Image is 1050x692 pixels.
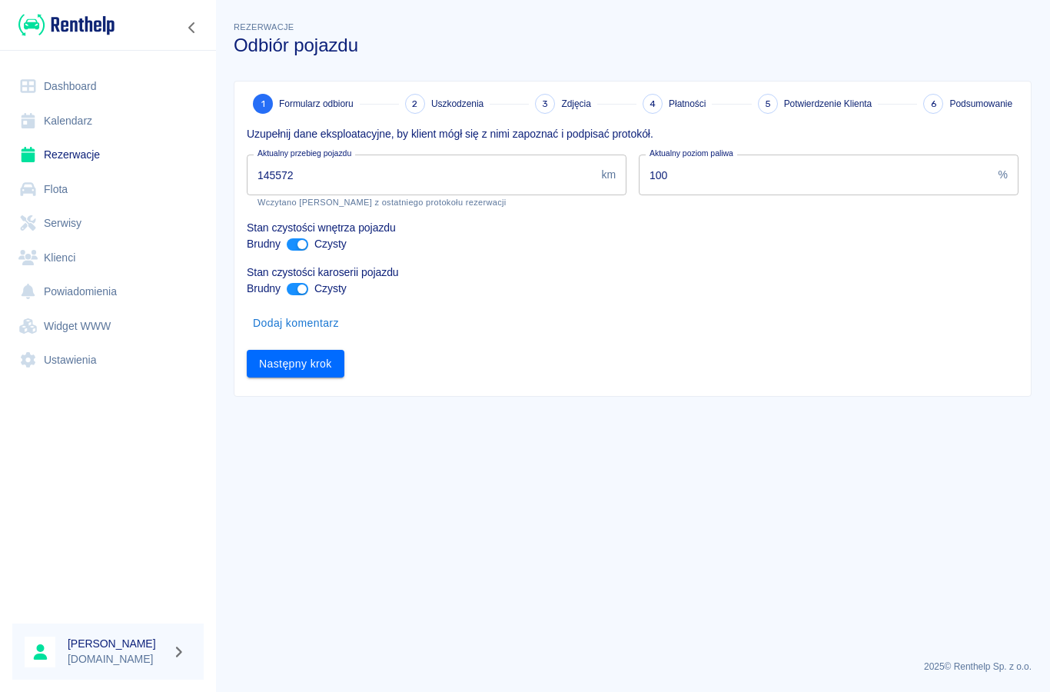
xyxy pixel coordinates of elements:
[247,281,281,297] p: Brudny
[234,660,1032,674] p: 2025 © Renthelp Sp. z o.o.
[234,22,294,32] span: Rezerwacje
[412,96,417,112] span: 2
[601,167,616,183] p: km
[12,12,115,38] a: Renthelp logo
[12,69,204,104] a: Dashboard
[12,274,204,309] a: Powiadomienia
[669,97,706,111] span: Płatności
[542,96,548,112] span: 3
[247,126,1018,142] p: Uzupełnij dane eksploatacyjne, by klient mógł się z nimi zapoznać i podpisać protokół.
[650,96,656,112] span: 4
[247,220,1018,236] p: Stan czystości wnętrza pojazdu
[12,309,204,344] a: Widget WWW
[258,198,616,208] p: Wczytano [PERSON_NAME] z ostatniego protokołu rezerwacji
[68,651,166,667] p: [DOMAIN_NAME]
[431,97,483,111] span: Uszkodzenia
[258,148,351,159] label: Aktualny przebieg pojazdu
[247,309,345,338] button: Dodaj komentarz
[765,96,771,112] span: 5
[561,97,590,111] span: Zdjęcia
[931,96,936,112] span: 6
[247,236,281,252] p: Brudny
[12,138,204,172] a: Rezerwacje
[181,18,204,38] button: Zwiń nawigację
[12,104,204,138] a: Kalendarz
[12,343,204,378] a: Ustawienia
[12,241,204,275] a: Klienci
[279,97,354,111] span: Formularz odbioru
[247,264,1018,281] p: Stan czystości karoserii pojazdu
[784,97,872,111] span: Potwierdzenie Klienta
[650,148,733,159] label: Aktualny poziom paliwa
[314,281,347,297] p: Czysty
[261,96,265,112] span: 1
[949,97,1012,111] span: Podsumowanie
[12,206,204,241] a: Serwisy
[247,350,344,378] button: Następny krok
[998,167,1008,183] p: %
[314,236,347,252] p: Czysty
[234,35,1032,56] h3: Odbiór pojazdu
[12,172,204,207] a: Flota
[68,636,166,651] h6: [PERSON_NAME]
[18,12,115,38] img: Renthelp logo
